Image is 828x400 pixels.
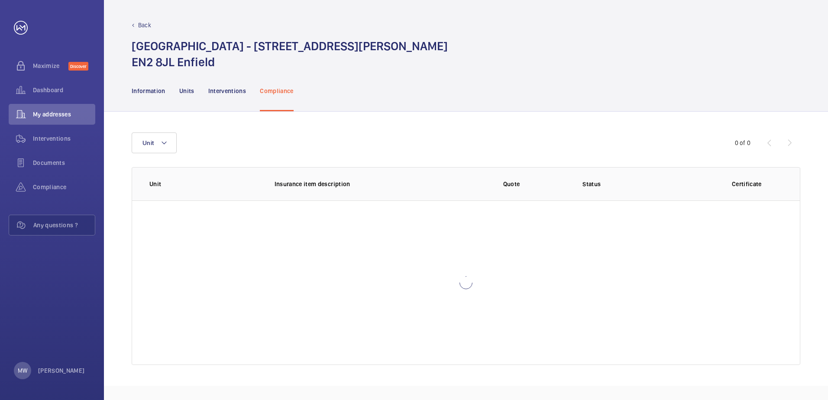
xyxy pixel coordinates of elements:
[38,366,85,375] p: [PERSON_NAME]
[503,180,520,188] p: Quote
[33,61,68,70] span: Maximize
[33,221,95,229] span: Any questions ?
[275,180,440,188] p: Insurance item description
[33,134,95,143] span: Interventions
[33,183,95,191] span: Compliance
[735,139,750,147] div: 0 of 0
[711,180,783,188] p: Certificate
[149,180,261,188] p: Unit
[33,110,95,119] span: My addresses
[68,62,88,71] span: Discover
[132,87,165,95] p: Information
[142,139,154,146] span: Unit
[132,38,448,70] h1: [GEOGRAPHIC_DATA] - [STREET_ADDRESS][PERSON_NAME] EN2 8JL Enfield
[18,366,27,375] p: MW
[132,132,177,153] button: Unit
[33,158,95,167] span: Documents
[208,87,246,95] p: Interventions
[33,86,95,94] span: Dashboard
[260,87,294,95] p: Compliance
[582,180,697,188] p: Status
[179,87,194,95] p: Units
[138,21,151,29] p: Back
